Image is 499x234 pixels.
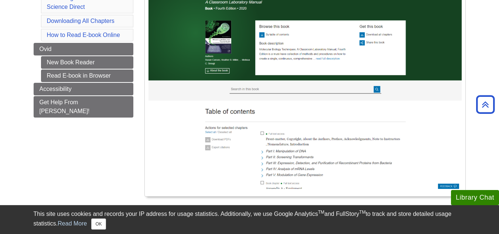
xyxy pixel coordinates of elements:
[40,46,52,52] span: Ovid
[47,18,115,24] a: Downloading All Chapters
[318,210,324,215] sup: TM
[58,220,87,227] a: Read More
[40,86,72,92] span: Accessibility
[47,32,120,38] a: How to Read E-book Online
[40,99,90,114] span: Get Help From [PERSON_NAME]!
[34,83,133,95] a: Accessibility
[451,190,499,205] button: Library Chat
[34,43,133,55] a: Ovid
[359,210,366,215] sup: TM
[474,99,497,109] a: Back to Top
[34,96,133,118] a: Get Help From [PERSON_NAME]!
[41,69,133,82] a: Read E-book in Browser
[41,56,133,69] a: New Book Reader
[34,210,466,230] div: This site uses cookies and records your IP address for usage statistics. Additionally, we use Goo...
[91,218,106,230] button: Close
